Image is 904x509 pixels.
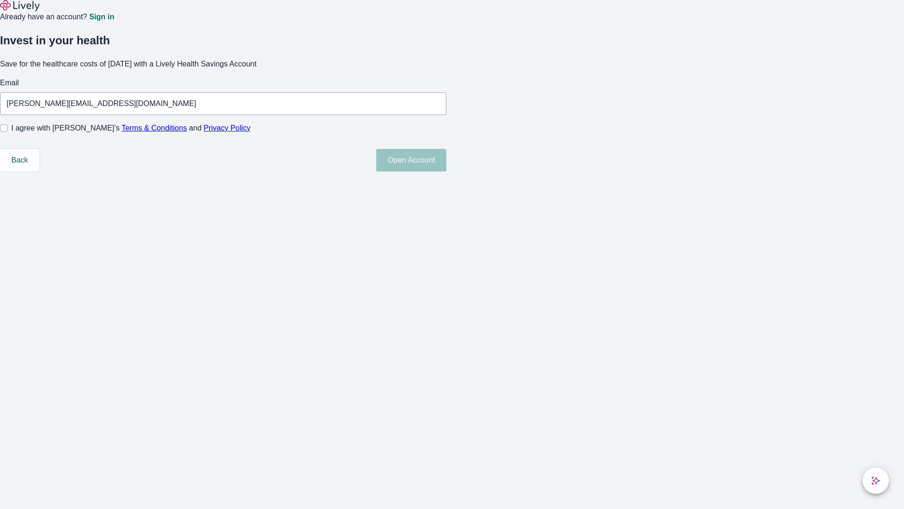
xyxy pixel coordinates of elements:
[89,13,114,21] a: Sign in
[11,123,250,134] span: I agree with [PERSON_NAME]’s and
[871,476,880,485] svg: Lively AI Assistant
[204,124,251,132] a: Privacy Policy
[121,124,187,132] a: Terms & Conditions
[863,468,889,494] button: chat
